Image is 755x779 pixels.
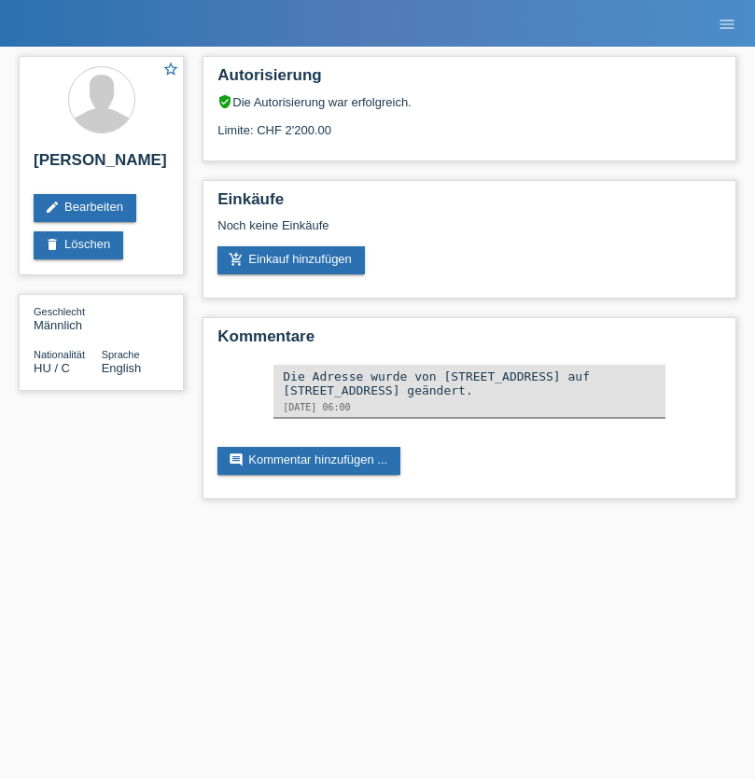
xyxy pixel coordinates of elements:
[34,304,102,332] div: Männlich
[102,349,140,360] span: Sprache
[217,66,721,94] h2: Autorisierung
[102,361,142,375] span: English
[217,190,721,218] h2: Einkäufe
[217,246,365,274] a: add_shopping_cartEinkauf hinzufügen
[283,402,656,412] div: [DATE] 06:00
[162,61,179,80] a: star_border
[217,94,721,109] div: Die Autorisierung war erfolgreich.
[217,109,721,137] div: Limite: CHF 2'200.00
[162,61,179,77] i: star_border
[217,327,721,355] h2: Kommentare
[229,452,244,467] i: comment
[217,218,721,246] div: Noch keine Einkäufe
[217,447,400,475] a: commentKommentar hinzufügen ...
[217,94,232,109] i: verified_user
[34,151,169,179] h2: [PERSON_NAME]
[718,15,736,34] i: menu
[34,306,85,317] span: Geschlecht
[283,369,656,397] div: Die Adresse wurde von [STREET_ADDRESS] auf [STREET_ADDRESS] geändert.
[229,252,244,267] i: add_shopping_cart
[34,194,136,222] a: editBearbeiten
[45,200,60,215] i: edit
[34,361,70,375] span: Ungarn / C / 01.09.2021
[708,18,746,29] a: menu
[34,349,85,360] span: Nationalität
[34,231,123,259] a: deleteLöschen
[45,237,60,252] i: delete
